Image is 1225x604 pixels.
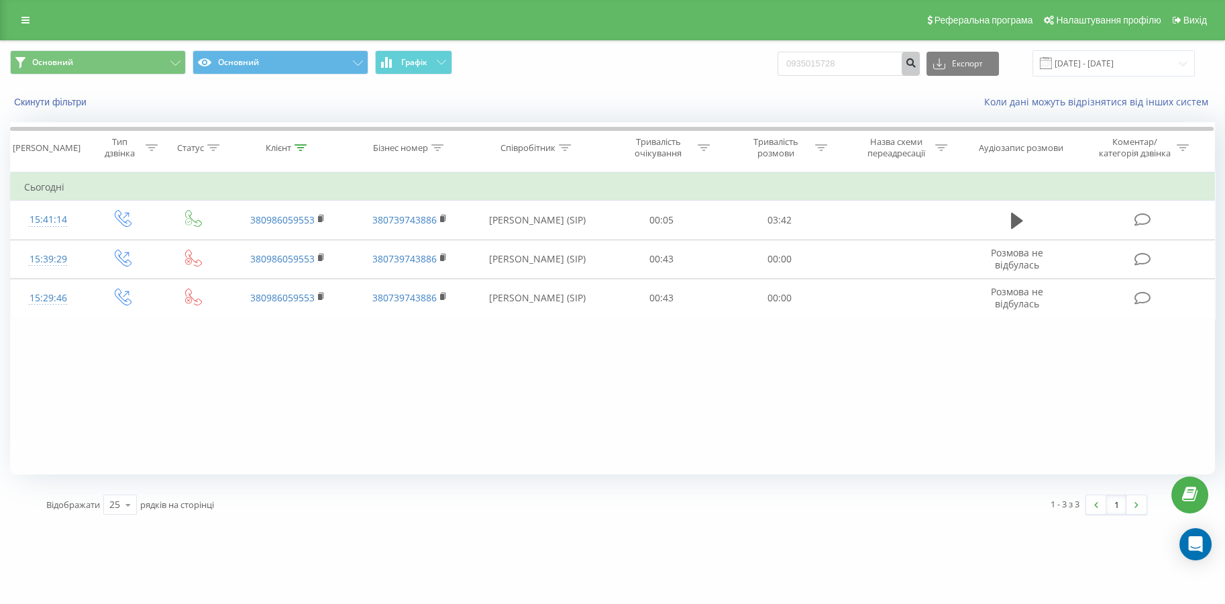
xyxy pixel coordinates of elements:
span: Відображати [46,499,100,511]
span: Основний [32,57,73,68]
div: Тип дзвінка [97,136,142,159]
button: Основний [193,50,368,74]
div: [PERSON_NAME] [13,142,81,154]
td: 00:43 [603,279,721,317]
span: Налаштування профілю [1056,15,1161,26]
div: Тривалість розмови [740,136,812,159]
div: Тривалість очікування [623,136,694,159]
td: 03:42 [721,201,838,240]
a: 1 [1106,495,1126,514]
div: Клієнт [266,142,291,154]
span: Реферальна програма [935,15,1033,26]
button: Експорт [926,52,999,76]
div: 25 [109,498,120,511]
a: 380739743886 [372,213,437,226]
span: Графік [401,58,427,67]
div: 15:29:46 [24,285,72,311]
td: Сьогодні [11,174,1215,201]
span: рядків на сторінці [140,499,214,511]
div: Співробітник [500,142,555,154]
div: Коментар/категорія дзвінка [1095,136,1173,159]
button: Графік [375,50,452,74]
button: Скинути фільтри [10,96,93,108]
a: 380739743886 [372,252,437,265]
a: 380986059553 [250,213,315,226]
a: 380739743886 [372,291,437,304]
div: Бізнес номер [373,142,428,154]
td: [PERSON_NAME] (SIP) [471,201,602,240]
span: Вихід [1183,15,1207,26]
div: 15:41:14 [24,207,72,233]
div: Назва схеми переадресації [860,136,932,159]
a: Коли дані можуть відрізнятися вiд інших систем [984,95,1215,108]
button: Основний [10,50,186,74]
td: 00:00 [721,279,838,317]
td: [PERSON_NAME] (SIP) [471,279,602,317]
div: 15:39:29 [24,246,72,272]
span: Розмова не відбулась [991,285,1043,310]
a: 380986059553 [250,291,315,304]
td: 00:43 [603,240,721,279]
div: Статус [177,142,204,154]
td: 00:00 [721,240,838,279]
span: Розмова не відбулась [991,246,1043,271]
div: Аудіозапис розмови [979,142,1063,154]
div: Open Intercom Messenger [1179,528,1212,560]
a: 380986059553 [250,252,315,265]
div: 1 - 3 з 3 [1051,497,1079,511]
input: Пошук за номером [778,52,920,76]
td: 00:05 [603,201,721,240]
td: [PERSON_NAME] (SIP) [471,240,602,279]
